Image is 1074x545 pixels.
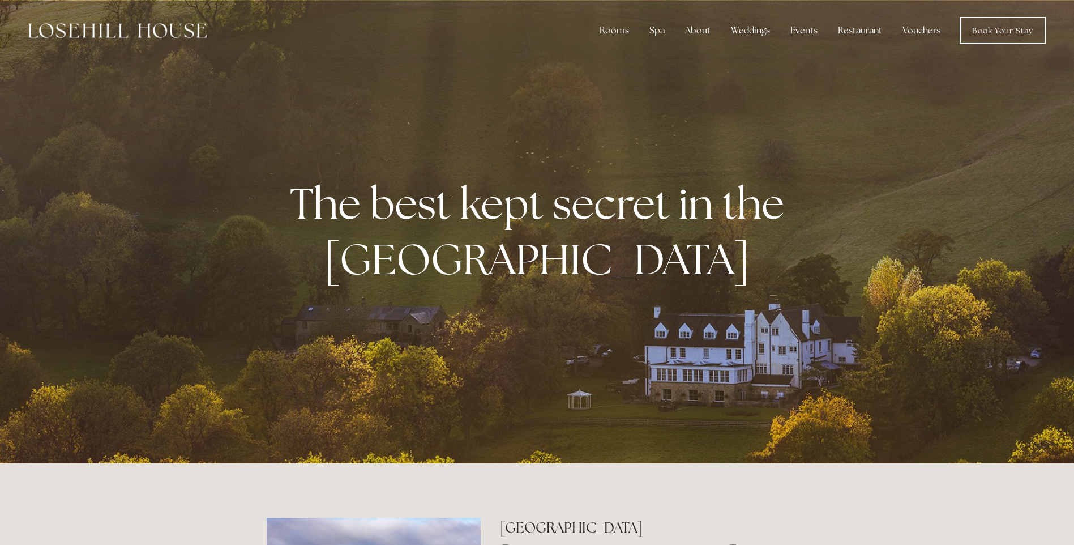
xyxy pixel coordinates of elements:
[960,17,1046,44] a: Book Your Stay
[290,176,793,287] strong: The best kept secret in the [GEOGRAPHIC_DATA]
[640,19,674,42] div: Spa
[676,19,720,42] div: About
[500,518,807,538] h2: [GEOGRAPHIC_DATA]
[781,19,827,42] div: Events
[722,19,779,42] div: Weddings
[893,19,949,42] a: Vouchers
[591,19,638,42] div: Rooms
[28,23,207,38] img: Losehill House
[829,19,891,42] div: Restaurant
